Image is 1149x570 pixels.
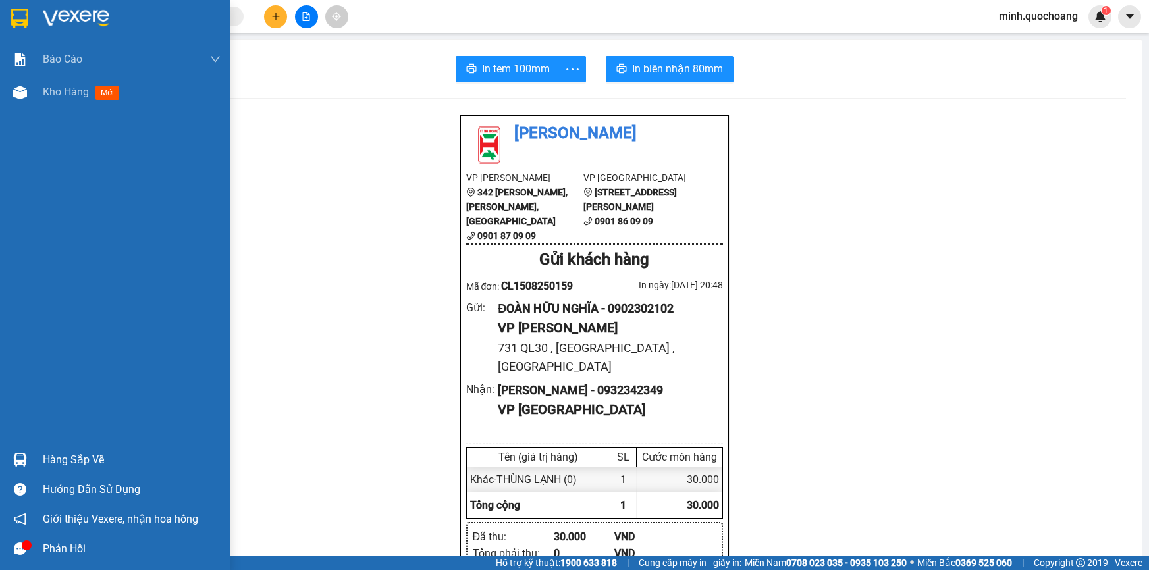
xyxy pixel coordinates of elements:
[637,467,722,492] div: 30.000
[466,278,595,294] div: Mã đơn:
[786,557,907,568] strong: 0708 023 035 - 0935 103 250
[43,86,89,98] span: Kho hàng
[1104,6,1108,15] span: 1
[560,557,617,568] strong: 1900 633 818
[501,280,573,292] span: CL1508250159
[456,56,560,82] button: printerIn tem 100mm
[606,56,734,82] button: printerIn biên nhận 80mm
[910,560,914,565] span: ⚪️
[614,545,676,561] div: VND
[1124,11,1136,22] span: caret-down
[1094,11,1106,22] img: icon-new-feature
[496,556,617,570] span: Hỗ trợ kỹ thuật:
[43,539,221,559] div: Phản hồi
[95,86,119,100] span: mới
[302,12,311,21] span: file-add
[498,299,712,318] div: ĐOÀN HỮU NGHĨA - 0902302102
[295,5,318,28] button: file-add
[917,556,1012,570] span: Miền Bắc
[14,513,26,525] span: notification
[13,53,27,66] img: solution-icon
[473,545,554,561] div: Tổng phải thu :
[498,339,712,376] div: 731 QL30 , [GEOGRAPHIC_DATA] , [GEOGRAPHIC_DATA]
[1076,558,1085,567] span: copyright
[498,381,712,400] div: [PERSON_NAME] - 0932342349
[271,12,281,21] span: plus
[332,12,341,21] span: aim
[614,451,633,463] div: SL
[325,5,348,28] button: aim
[43,51,82,67] span: Báo cáo
[466,121,512,167] img: logo.jpg
[1118,5,1141,28] button: caret-down
[560,61,585,78] span: more
[620,499,626,511] span: 1
[560,56,586,82] button: more
[466,381,498,398] div: Nhận :
[595,216,653,226] b: 0901 86 09 09
[1022,556,1024,570] span: |
[583,217,593,226] span: phone
[13,453,27,467] img: warehouse-icon
[470,451,606,463] div: Tên (giá trị hàng)
[473,529,554,545] div: Đã thu :
[745,556,907,570] span: Miền Nam
[1102,6,1111,15] sup: 1
[610,467,637,492] div: 1
[554,545,615,561] div: 0
[988,8,1088,24] span: minh.quochoang
[13,86,27,99] img: warehouse-icon
[43,450,221,470] div: Hàng sắp về
[554,529,615,545] div: 30.000
[466,170,584,185] li: VP [PERSON_NAME]
[43,480,221,500] div: Hướng dẫn sử dụng
[583,170,701,185] li: VP [GEOGRAPHIC_DATA]
[466,231,475,240] span: phone
[627,556,629,570] span: |
[482,61,550,77] span: In tem 100mm
[470,499,520,511] span: Tổng cộng
[614,529,676,545] div: VND
[466,63,477,76] span: printer
[583,187,677,212] b: [STREET_ADDRESS][PERSON_NAME]
[470,473,577,486] span: Khác - THÙNG LẠNH (0)
[639,556,741,570] span: Cung cấp máy in - giấy in:
[640,451,719,463] div: Cước món hàng
[11,9,28,28] img: logo-vxr
[466,121,723,146] li: [PERSON_NAME]
[498,318,712,338] div: VP [PERSON_NAME]
[477,230,536,241] b: 0901 87 09 09
[632,61,723,77] span: In biên nhận 80mm
[466,188,475,197] span: environment
[210,54,221,65] span: down
[43,511,198,527] span: Giới thiệu Vexere, nhận hoa hồng
[466,299,498,316] div: Gửi :
[687,499,719,511] span: 30.000
[264,5,287,28] button: plus
[498,400,712,420] div: VP [GEOGRAPHIC_DATA]
[14,483,26,496] span: question-circle
[955,557,1012,568] strong: 0369 525 060
[466,187,568,226] b: 342 [PERSON_NAME], [PERSON_NAME], [GEOGRAPHIC_DATA]
[583,188,593,197] span: environment
[595,278,723,292] div: In ngày: [DATE] 20:48
[616,63,627,76] span: printer
[14,542,26,555] span: message
[466,247,723,272] div: Gửi khách hàng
